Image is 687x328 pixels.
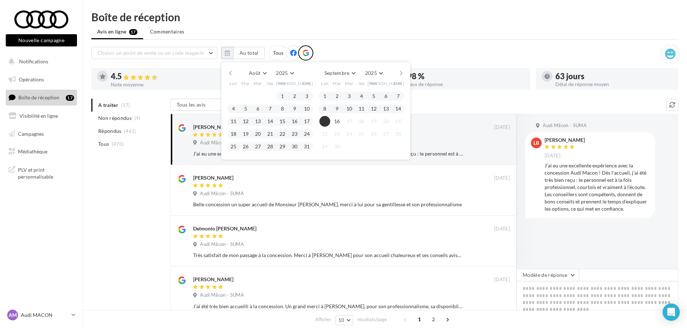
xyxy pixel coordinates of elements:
[356,116,367,127] button: 18
[319,141,330,152] button: 29
[228,103,239,114] button: 4
[18,94,59,100] span: Boîte de réception
[407,82,524,87] div: Taux de réponse
[4,90,78,105] a: Boîte de réception17
[97,50,204,56] span: Choisir un point de vente ou un code magasin
[91,12,678,22] div: Boîte de réception
[365,70,377,76] span: 2025
[267,80,274,86] span: Jeu
[265,103,276,114] button: 7
[252,116,263,127] button: 13
[228,129,239,139] button: 18
[517,269,579,281] button: Modèle de réponse
[265,116,276,127] button: 14
[277,103,288,114] button: 8
[332,129,342,139] button: 23
[545,138,585,143] div: [PERSON_NAME]
[407,72,524,80] div: 98 %
[193,225,256,232] div: Delmonio [PERSON_NAME]
[344,116,355,127] button: 17
[4,126,78,141] a: Campagnes
[193,303,463,310] div: J’ai été très bien accueilli à la concession. Un grand merci à [PERSON_NAME], pour son profession...
[368,80,405,86] span: [PERSON_NAME]
[200,241,244,248] span: Audi Mâcon - SUMA
[4,108,78,123] a: Visibilité en ligne
[240,103,251,114] button: 5
[246,68,269,78] button: Août
[240,129,251,139] button: 19
[414,314,425,325] span: 1
[381,91,391,102] button: 6
[393,129,404,139] button: 28
[21,311,69,319] p: Audi MACON
[269,45,288,60] div: Tous
[321,80,329,86] span: Lun
[324,70,350,76] span: Septembre
[193,201,463,208] div: Belle concession un super accueil de Monsieur [PERSON_NAME], merci à lui pour sa gentillesse et s...
[229,80,237,86] span: Lun
[277,91,288,102] button: 1
[332,103,342,114] button: 9
[332,141,342,152] button: 30
[265,129,276,139] button: 21
[193,150,463,157] div: J’ai eu une excellente expérience avec la concession Audi Macon ! Dès l’accueil, j’ai été très bi...
[277,129,288,139] button: 22
[319,116,330,127] button: 15
[319,91,330,102] button: 1
[249,70,260,76] span: Août
[381,129,391,139] button: 27
[289,141,300,152] button: 30
[381,103,391,114] button: 13
[494,277,510,283] span: [DATE]
[333,80,341,86] span: Mar
[543,122,587,129] span: Audi Mâcon - SUMA
[98,114,132,122] span: Non répondus
[111,72,228,81] div: 4.5
[200,292,244,298] span: Audi Mâcon - SUMA
[254,80,262,86] span: Mer
[344,103,355,114] button: 10
[66,95,74,101] div: 17
[265,141,276,152] button: 28
[276,80,313,86] span: [PERSON_NAME]
[289,103,300,114] button: 9
[18,130,44,136] span: Campagnes
[221,47,265,59] button: Au total
[368,116,379,127] button: 19
[193,123,233,131] div: [PERSON_NAME]
[335,315,354,325] button: 10
[393,103,404,114] button: 14
[193,276,233,283] div: [PERSON_NAME]
[98,140,109,148] span: Tous
[358,80,365,86] span: Jeu
[533,139,539,147] span: LB
[344,129,355,139] button: 24
[4,54,76,69] button: Notifications
[494,226,510,232] span: [DATE]
[276,70,288,76] span: 2025
[332,116,342,127] button: 16
[545,162,650,212] div: J’ai eu une excellente expérience avec la concession Audi Macon ! Dès l’accueil, j’ai été très bi...
[357,316,387,323] span: résultats/page
[545,153,560,159] span: [DATE]
[301,103,312,114] button: 10
[663,304,680,321] div: Open Intercom Messenger
[368,103,379,114] button: 12
[344,91,355,102] button: 3
[302,80,311,86] span: Dim
[428,314,439,325] span: 2
[19,58,48,64] span: Notifications
[19,76,44,82] span: Opérations
[252,141,263,152] button: 27
[240,141,251,152] button: 26
[193,174,233,181] div: [PERSON_NAME]
[19,113,58,119] span: Visibilité en ligne
[368,91,379,102] button: 5
[112,141,124,147] span: (470)
[18,148,47,154] span: Médiathèque
[356,129,367,139] button: 25
[193,252,463,259] div: Très satisfait de mon passage à la concession. Merci à [PERSON_NAME] pour son accueil chaleureux ...
[301,91,312,102] button: 3
[555,82,673,87] div: Délai de réponse moyen
[315,316,331,323] span: Afficher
